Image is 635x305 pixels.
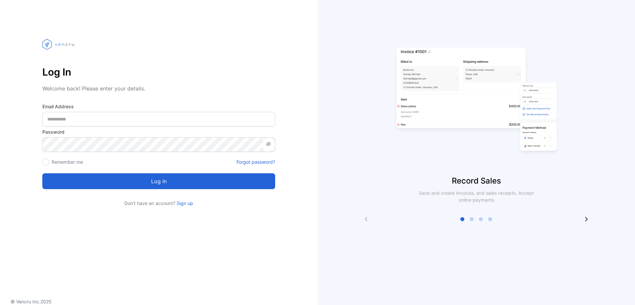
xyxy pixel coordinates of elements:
[42,128,275,135] label: Password
[317,175,635,187] p: Record Sales
[42,173,275,189] button: Log in
[394,26,559,175] img: slider image
[42,64,275,80] p: Log In
[413,189,540,203] p: Send and create invoices, and sales receipts. Accept online payments
[42,26,75,62] img: vencru logo
[42,200,275,207] p: Don't have an account?
[236,158,275,165] a: Forgot password?
[42,85,275,92] p: Welcome back! Please enter your details.
[52,159,83,165] label: Remember me
[175,200,193,206] a: Sign up
[42,103,275,110] label: Email Address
